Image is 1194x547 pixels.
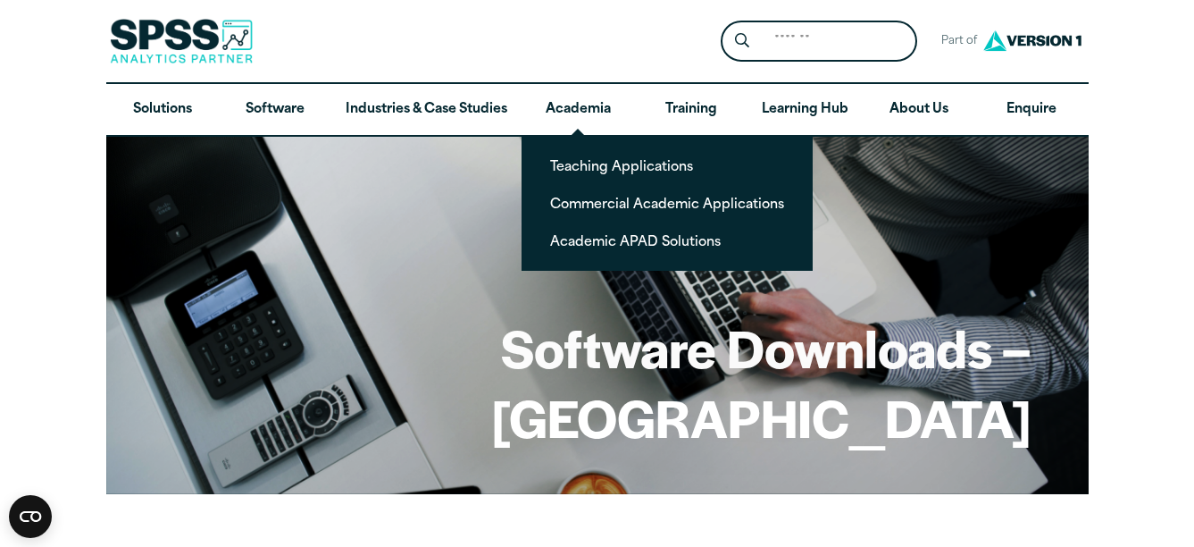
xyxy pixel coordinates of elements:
ul: Academia [522,135,813,271]
a: Solutions [106,84,219,136]
form: Site Header Search Form [721,21,917,63]
a: About Us [863,84,975,136]
button: Open CMP widget [9,495,52,538]
a: Industries & Case Studies [331,84,522,136]
img: SPSS Analytics Partner [110,19,253,63]
img: Version1 Logo [979,24,1086,57]
a: Software [219,84,331,136]
a: Training [634,84,747,136]
h1: Software Downloads – [GEOGRAPHIC_DATA] [163,313,1031,451]
a: Commercial Academic Applications [536,187,798,220]
a: Learning Hub [747,84,863,136]
a: Enquire [975,84,1088,136]
a: Academic APAD Solutions [536,224,798,257]
a: Teaching Applications [536,149,798,182]
nav: Desktop version of site main menu [106,84,1089,136]
svg: Search magnifying glass icon [735,33,749,48]
button: Search magnifying glass icon [725,25,758,58]
span: Part of [931,29,979,55]
a: Academia [522,84,634,136]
